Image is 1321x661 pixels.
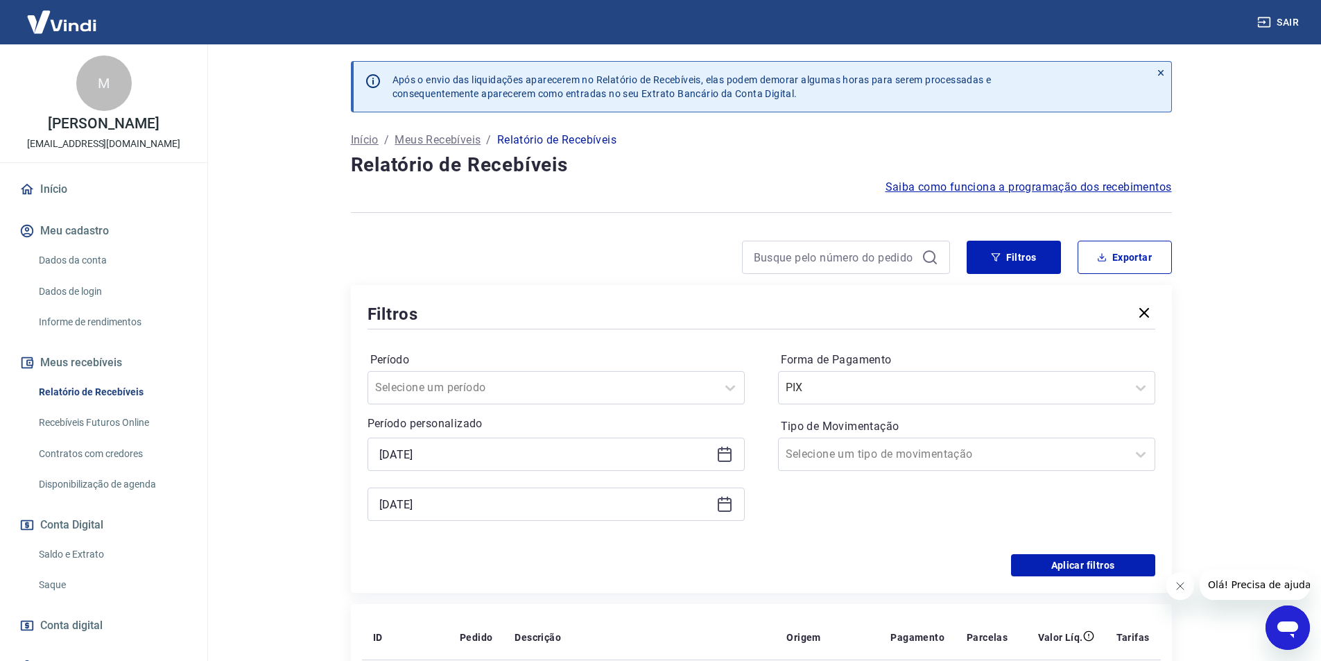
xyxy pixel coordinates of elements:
label: Forma de Pagamento [781,352,1152,368]
span: Olá! Precisa de ajuda? [8,10,116,21]
p: Valor Líq. [1038,630,1083,644]
img: Vindi [17,1,107,43]
p: / [384,132,389,148]
p: Após o envio das liquidações aparecerem no Relatório de Recebíveis, elas podem demorar algumas ho... [392,73,992,101]
button: Exportar [1078,241,1172,274]
a: Relatório de Recebíveis [33,378,191,406]
a: Informe de rendimentos [33,308,191,336]
iframe: Botão para abrir a janela de mensagens [1266,606,1310,650]
p: Descrição [515,630,561,644]
a: Meus Recebíveis [395,132,481,148]
button: Sair [1254,10,1304,35]
button: Conta Digital [17,510,191,540]
input: Data inicial [379,444,711,465]
a: Saque [33,571,191,599]
p: Pagamento [890,630,944,644]
h5: Filtros [368,303,419,325]
input: Data final [379,494,711,515]
a: Dados de login [33,277,191,306]
p: Tarifas [1116,630,1150,644]
p: Período personalizado [368,415,745,432]
p: Relatório de Recebíveis [497,132,616,148]
a: Contratos com credores [33,440,191,468]
a: Início [17,174,191,205]
a: Recebíveis Futuros Online [33,409,191,437]
a: Disponibilização de agenda [33,470,191,499]
p: Parcelas [967,630,1008,644]
p: [PERSON_NAME] [48,117,159,131]
a: Saiba como funciona a programação dos recebimentos [886,179,1172,196]
a: Saldo e Extrato [33,540,191,569]
button: Meus recebíveis [17,347,191,378]
p: Origem [786,630,820,644]
p: Pedido [460,630,492,644]
span: Conta digital [40,616,103,635]
a: Início [351,132,379,148]
label: Tipo de Movimentação [781,418,1152,435]
p: [EMAIL_ADDRESS][DOMAIN_NAME] [27,137,180,151]
p: ID [373,630,383,644]
h4: Relatório de Recebíveis [351,151,1172,179]
a: Conta digital [17,610,191,641]
iframe: Fechar mensagem [1166,572,1194,600]
label: Período [370,352,742,368]
div: M [76,55,132,111]
button: Filtros [967,241,1061,274]
iframe: Mensagem da empresa [1200,569,1310,600]
p: / [486,132,491,148]
input: Busque pelo número do pedido [754,247,916,268]
button: Aplicar filtros [1011,554,1155,576]
button: Meu cadastro [17,216,191,246]
a: Dados da conta [33,246,191,275]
